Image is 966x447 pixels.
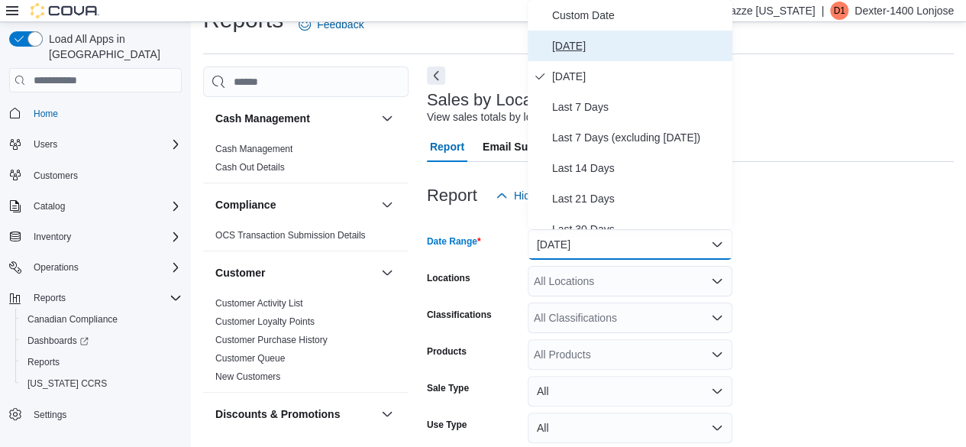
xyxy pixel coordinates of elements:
[27,135,182,154] span: Users
[215,371,280,383] span: New Customers
[215,316,315,327] a: Customer Loyalty Points
[215,111,375,126] button: Cash Management
[378,109,396,128] button: Cash Management
[215,353,285,364] a: Customer Queue
[27,228,77,246] button: Inventory
[27,135,63,154] button: Users
[3,403,188,426] button: Settings
[552,37,726,55] span: [DATE]
[427,186,477,205] h3: Report
[427,345,467,358] label: Products
[27,197,182,215] span: Catalog
[215,316,315,328] span: Customer Loyalty Points
[215,334,328,346] span: Customer Purchase History
[21,374,113,393] a: [US_STATE] CCRS
[215,352,285,364] span: Customer Queue
[378,405,396,423] button: Discounts & Promotions
[34,409,66,421] span: Settings
[3,257,188,278] button: Operations
[833,2,845,20] span: D1
[27,105,64,123] a: Home
[427,382,469,394] label: Sale Type
[552,67,726,86] span: [DATE]
[34,231,71,243] span: Inventory
[711,312,723,324] button: Open list of options
[552,159,726,177] span: Last 14 Days
[21,310,124,329] a: Canadian Compliance
[27,335,89,347] span: Dashboards
[3,196,188,217] button: Catalog
[27,258,182,277] span: Operations
[552,189,726,208] span: Last 21 Days
[27,166,182,185] span: Customers
[203,226,409,251] div: Compliance
[528,413,732,443] button: All
[483,131,580,162] span: Email Subscription
[21,332,182,350] span: Dashboards
[317,17,363,32] span: Feedback
[427,91,623,109] h3: Sales by Location per Day
[711,275,723,287] button: Open list of options
[31,3,99,18] img: Cova
[704,2,816,20] p: Schwazze [US_STATE]
[215,371,280,382] a: New Customers
[215,161,285,173] span: Cash Out Details
[34,170,78,182] span: Customers
[215,407,340,422] h3: Discounts & Promotions
[552,128,726,147] span: Last 7 Days (excluding [DATE])
[427,235,481,248] label: Date Range
[427,272,470,284] label: Locations
[427,66,445,85] button: Next
[552,220,726,238] span: Last 30 Days
[215,197,276,212] h3: Compliance
[215,265,375,280] button: Customer
[378,196,396,214] button: Compliance
[711,348,723,361] button: Open list of options
[43,31,182,62] span: Load All Apps in [GEOGRAPHIC_DATA]
[21,353,182,371] span: Reports
[15,373,188,394] button: [US_STATE] CCRS
[27,377,107,390] span: [US_STATE] CCRS
[430,131,464,162] span: Report
[855,2,954,20] p: Dexter-1400 Lonjose
[3,287,188,309] button: Reports
[21,310,182,329] span: Canadian Compliance
[215,265,265,280] h3: Customer
[552,6,726,24] span: Custom Date
[215,197,375,212] button: Compliance
[203,294,409,392] div: Customer
[34,108,58,120] span: Home
[34,138,57,151] span: Users
[21,332,95,350] a: Dashboards
[21,353,66,371] a: Reports
[215,335,328,345] a: Customer Purchase History
[27,313,118,326] span: Canadian Compliance
[21,374,182,393] span: Washington CCRS
[27,167,84,185] a: Customers
[215,229,366,241] span: OCS Transaction Submission Details
[821,2,824,20] p: |
[203,140,409,183] div: Cash Management
[215,230,366,241] a: OCS Transaction Submission Details
[15,351,188,373] button: Reports
[215,162,285,173] a: Cash Out Details
[830,2,848,20] div: Dexter-1400 Lonjose
[27,258,85,277] button: Operations
[427,309,492,321] label: Classifications
[27,103,182,122] span: Home
[3,226,188,248] button: Inventory
[514,188,594,203] span: Hide Parameters
[27,289,72,307] button: Reports
[427,419,467,431] label: Use Type
[27,356,60,368] span: Reports
[215,111,310,126] h3: Cash Management
[528,229,732,260] button: [DATE]
[27,405,182,424] span: Settings
[292,9,370,40] a: Feedback
[3,134,188,155] button: Users
[489,180,600,211] button: Hide Parameters
[3,102,188,124] button: Home
[215,297,303,309] span: Customer Activity List
[427,109,728,125] div: View sales totals by location and day for a specified date range.
[378,264,396,282] button: Customer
